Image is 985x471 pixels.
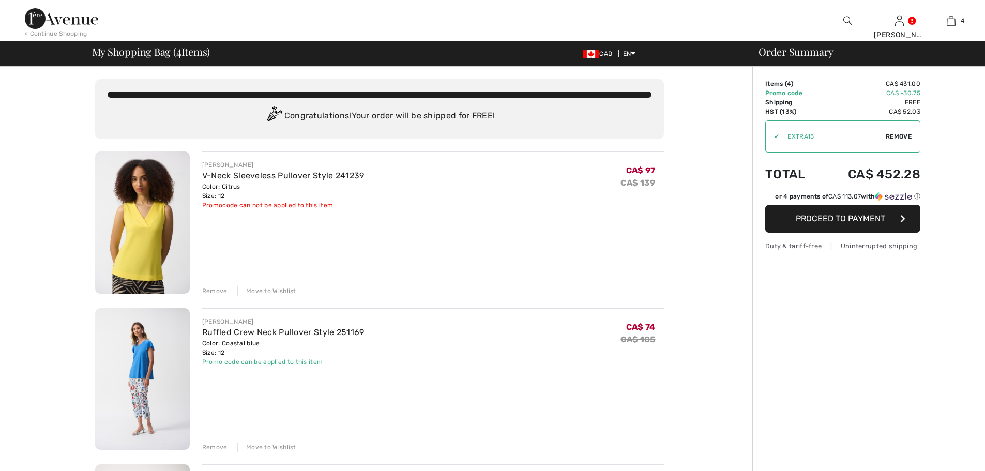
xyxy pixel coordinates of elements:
[202,201,365,210] div: Promocode can not be applied to this item
[765,98,821,107] td: Shipping
[626,165,656,175] span: CA$ 97
[821,79,920,88] td: CA$ 431.00
[875,192,912,201] img: Sezzle
[92,47,210,57] span: My Shopping Bag ( Items)
[176,44,181,57] span: 4
[237,286,296,296] div: Move to Wishlist
[775,192,920,201] div: or 4 payments of with
[202,286,228,296] div: Remove
[947,14,956,27] img: My Bag
[25,29,87,38] div: < Continue Shopping
[821,107,920,116] td: CA$ 52.03
[765,192,920,205] div: or 4 payments ofCA$ 113.07withSezzle Click to learn more about Sezzle
[202,317,365,326] div: [PERSON_NAME]
[828,193,861,200] span: CA$ 113.07
[25,8,98,29] img: 1ère Avenue
[821,98,920,107] td: Free
[583,50,616,57] span: CAD
[202,160,365,170] div: [PERSON_NAME]
[202,182,365,201] div: Color: Citrus Size: 12
[765,205,920,233] button: Proceed to Payment
[95,151,190,294] img: V-Neck Sleeveless Pullover Style 241239
[779,121,886,152] input: Promo code
[765,79,821,88] td: Items ( )
[237,443,296,452] div: Move to Wishlist
[796,214,885,223] span: Proceed to Payment
[765,88,821,98] td: Promo code
[821,88,920,98] td: CA$ -30.75
[895,14,904,27] img: My Info
[623,50,636,57] span: EN
[765,157,821,192] td: Total
[787,80,791,87] span: 4
[202,339,365,357] div: Color: Coastal blue Size: 12
[821,157,920,192] td: CA$ 452.28
[626,322,656,332] span: CA$ 74
[202,171,365,180] a: V-Neck Sleeveless Pullover Style 241239
[202,357,365,367] div: Promo code can be applied to this item
[895,16,904,25] a: Sign In
[926,14,976,27] a: 4
[886,132,912,141] span: Remove
[620,178,655,188] s: CA$ 139
[765,241,920,251] div: Duty & tariff-free | Uninterrupted shipping
[843,14,852,27] img: search the website
[874,29,925,40] div: [PERSON_NAME]
[95,308,190,450] img: Ruffled Crew Neck Pullover Style 251169
[620,335,655,344] s: CA$ 105
[202,443,228,452] div: Remove
[108,106,651,127] div: Congratulations! Your order will be shipped for FREE!
[766,132,779,141] div: ✔
[202,327,365,337] a: Ruffled Crew Neck Pullover Style 251169
[583,50,599,58] img: Canadian Dollar
[746,47,979,57] div: Order Summary
[961,16,964,25] span: 4
[765,107,821,116] td: HST (13%)
[264,106,284,127] img: Congratulation2.svg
